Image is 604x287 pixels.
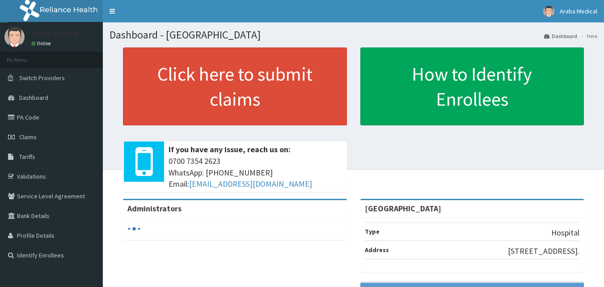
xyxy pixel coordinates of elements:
[551,227,579,239] p: Hospital
[365,246,389,254] b: Address
[169,155,342,190] span: 0700 7354 2623 WhatsApp: [PHONE_NUMBER] Email:
[127,203,182,214] b: Administrators
[19,133,37,141] span: Claims
[123,47,347,125] a: Click here to submit claims
[508,245,579,257] p: [STREET_ADDRESS].
[19,74,65,82] span: Switch Providers
[365,203,441,214] strong: [GEOGRAPHIC_DATA]
[110,29,597,41] h1: Dashboard - [GEOGRAPHIC_DATA]
[360,47,584,125] a: How to Identify Enrollees
[19,94,48,102] span: Dashboard
[4,27,25,47] img: User Image
[544,32,577,40] a: Dashboard
[189,179,312,189] a: [EMAIL_ADDRESS][DOMAIN_NAME]
[578,32,597,40] li: Here
[543,6,554,17] img: User Image
[365,227,380,236] b: Type
[31,29,79,37] p: Araba Medical
[127,222,141,236] svg: audio-loading
[31,40,53,47] a: Online
[169,144,291,154] b: If you have any issue, reach us on:
[19,153,35,161] span: Tariffs
[560,7,597,15] span: Araba Medical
